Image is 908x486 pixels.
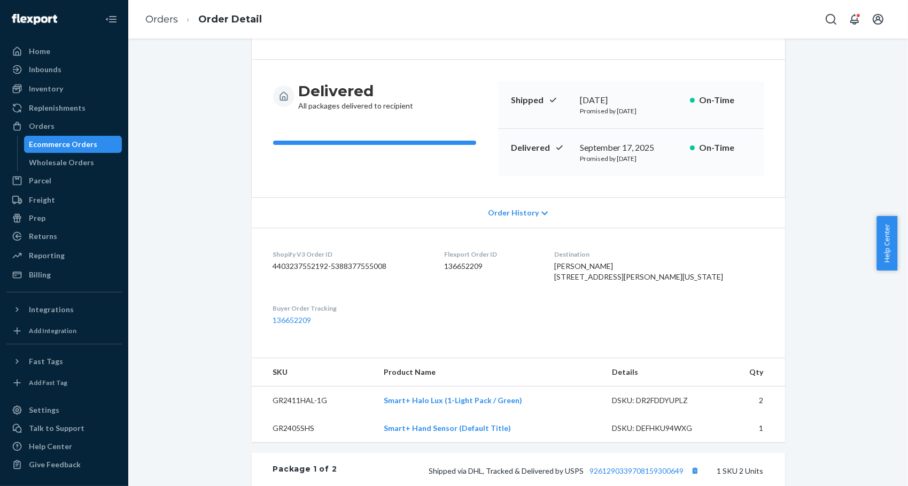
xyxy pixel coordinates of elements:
td: 1 [720,414,785,442]
a: Ecommerce Orders [24,136,122,153]
button: Open account menu [867,9,889,30]
a: Smart+ Halo Lux (1-Light Pack / Green) [384,396,522,405]
a: 136652209 [273,315,312,325]
div: Billing [29,269,51,280]
div: Settings [29,405,59,415]
div: Package 1 of 2 [273,464,337,477]
a: Wholesale Orders [24,154,122,171]
button: Open Search Box [820,9,842,30]
a: Add Integration [6,322,122,340]
div: Reporting [29,250,65,261]
a: Freight [6,191,122,209]
dt: Shopify V3 Order ID [273,250,427,259]
td: GR2405SHS [252,414,376,442]
h3: Delivered [299,81,414,101]
div: Freight [29,195,55,205]
th: Qty [720,358,785,387]
dt: Destination [554,250,763,259]
button: Integrations [6,301,122,318]
th: SKU [252,358,376,387]
ol: breadcrumbs [137,4,270,35]
a: Talk to Support [6,420,122,437]
div: DSKU: DR2FDDYUPLZ [612,395,712,406]
button: Help Center [876,216,897,271]
div: 1 SKU 2 Units [337,464,763,477]
div: Orders [29,121,55,132]
td: GR2411HAL-1G [252,387,376,415]
a: 9261290339708159300649 [590,466,684,475]
a: Inventory [6,80,122,97]
div: Add Fast Tag [29,378,67,387]
p: On-Time [699,94,751,106]
a: Returns [6,228,122,245]
dt: Flexport Order ID [444,250,537,259]
div: Fast Tags [29,356,63,367]
span: [PERSON_NAME] [STREET_ADDRESS][PERSON_NAME][US_STATE] [554,261,723,281]
p: On-Time [699,142,751,154]
div: Talk to Support [29,423,84,434]
a: Smart+ Hand Sensor (Default Title) [384,423,511,433]
a: Billing [6,266,122,283]
div: All packages delivered to recipient [299,81,414,111]
p: Delivered [511,142,572,154]
div: Ecommerce Orders [29,139,98,150]
a: Home [6,43,122,60]
div: September 17, 2025 [580,142,681,154]
th: Product Name [375,358,603,387]
a: Help Center [6,438,122,455]
p: Promised by [DATE] [580,106,681,115]
a: Inbounds [6,61,122,78]
a: Order Detail [198,13,262,25]
button: Fast Tags [6,353,122,370]
p: Shipped [511,94,572,106]
span: Order History [488,207,539,218]
a: Prep [6,210,122,227]
span: Shipped via DHL, Tracked & Delivered by USPS [429,466,702,475]
th: Details [603,358,721,387]
td: 2 [720,387,785,415]
div: Integrations [29,304,74,315]
a: Settings [6,402,122,419]
div: Returns [29,231,57,242]
button: Open notifications [844,9,865,30]
div: Inventory [29,83,63,94]
dt: Buyer Order Tracking [273,304,427,313]
a: Parcel [6,172,122,189]
dd: 4403237552192-5388377555008 [273,261,427,272]
a: Orders [145,13,178,25]
div: Give Feedback [29,459,81,470]
div: [DATE] [580,94,681,106]
div: Inbounds [29,64,61,75]
p: Promised by [DATE] [580,154,681,163]
img: Flexport logo [12,14,57,25]
button: Close Navigation [100,9,122,30]
a: Add Fast Tag [6,374,122,391]
div: DSKU: DEFHKU94WXG [612,423,712,434]
button: Give Feedback [6,456,122,473]
div: Wholesale Orders [29,157,95,168]
div: Parcel [29,175,51,186]
div: Home [29,46,50,57]
a: Orders [6,118,122,135]
div: Prep [29,213,45,223]
button: Copy tracking number [688,464,702,477]
a: Reporting [6,247,122,264]
div: Help Center [29,441,72,452]
div: Replenishments [29,103,86,113]
dd: 136652209 [444,261,537,272]
a: Replenishments [6,99,122,117]
div: Add Integration [29,326,76,335]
